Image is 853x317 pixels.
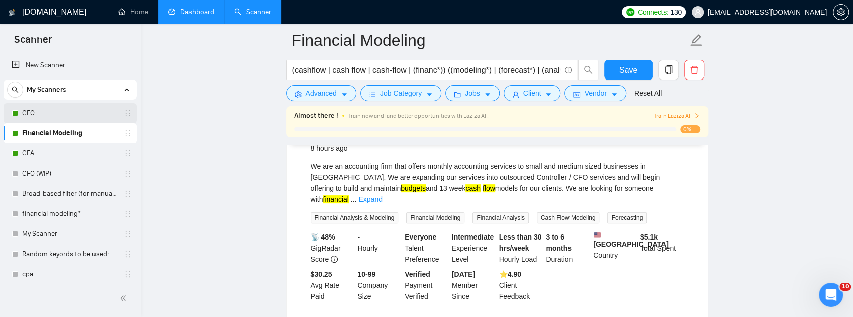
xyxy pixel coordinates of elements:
[499,270,521,278] b: ⭐️ 4.90
[9,5,16,21] img: logo
[124,230,132,238] span: holder
[591,231,638,265] div: Country
[546,233,572,252] b: 3 to 6 months
[124,210,132,218] span: holder
[360,85,441,101] button: barsJob Categorycaret-down
[544,231,591,265] div: Duration
[638,7,668,18] span: Connects:
[472,212,528,223] span: Financial Analysis
[22,244,118,264] a: Random keyords to be used:
[545,91,552,98] span: caret-down
[504,85,561,101] button: userClientcaret-down
[357,270,375,278] b: 10-99
[22,204,118,224] a: financial modeling*
[573,91,580,98] span: idcard
[833,8,849,16] a: setting
[578,60,598,80] button: search
[833,8,848,16] span: setting
[638,231,686,265] div: Total Spent
[819,283,843,307] iframe: Intercom live chat
[512,91,519,98] span: user
[357,233,360,241] b: -
[565,67,572,73] span: info-circle
[120,293,130,303] span: double-left
[694,9,701,16] span: user
[369,91,376,98] span: bars
[6,32,60,53] span: Scanner
[497,269,544,302] div: Client Feedback
[7,82,23,98] button: search
[445,85,500,101] button: folderJobscaret-down
[401,184,426,192] mark: budgets
[452,270,475,278] b: [DATE]
[124,109,132,117] span: holder
[483,184,495,192] mark: flow
[626,8,634,16] img: upwork-logo.png
[604,60,653,80] button: Save
[355,231,403,265] div: Hourly
[450,231,497,265] div: Experience Level
[124,250,132,258] span: holder
[292,64,560,76] input: Search Freelance Jobs...
[22,123,118,143] a: Financial Modeling
[348,112,489,119] span: Train now and land better opportunities with Laziza AI !
[323,195,348,203] mark: financial
[465,88,480,99] span: Jobs
[22,164,118,184] a: CFO (WIP)
[124,170,132,178] span: holder
[403,269,450,302] div: Payment Verified
[4,80,137,304] li: My Scanners
[680,125,700,133] span: 0%
[8,86,23,93] span: search
[309,269,356,302] div: Avg Rate Paid
[403,231,450,265] div: Talent Preference
[355,269,403,302] div: Company Size
[452,233,494,241] b: Intermediate
[658,60,679,80] button: copy
[523,88,541,99] span: Client
[579,65,598,74] span: search
[311,212,399,223] span: Financial Analysis & Modeling
[124,190,132,198] span: holder
[380,88,422,99] span: Job Category
[426,91,433,98] span: caret-down
[358,195,382,203] a: Expand
[22,184,118,204] a: Broad-based filter (for manual applications)
[611,91,618,98] span: caret-down
[465,184,481,192] mark: cash
[537,212,600,223] span: Cash Flow Modeling
[484,91,491,98] span: caret-down
[450,269,497,302] div: Member Since
[292,28,688,53] input: Scanner name...
[690,34,703,47] span: edit
[311,270,332,278] b: $30.25
[331,256,338,263] span: info-circle
[640,233,658,241] b: $ 5.1k
[309,231,356,265] div: GigRadar Score
[311,161,684,205] div: We are an accounting firm that offers monthly accounting services to small and medium sized busin...
[659,65,678,74] span: copy
[306,88,337,99] span: Advanced
[653,111,700,121] span: Train Laziza AI
[27,80,66,100] span: My Scanners
[168,8,214,16] a: dashboardDashboard
[670,7,681,18] span: 130
[406,212,464,223] span: Financial Modeling
[22,143,118,164] a: CFA
[22,103,118,123] a: CFO
[294,110,338,121] span: Almost there !
[234,8,271,16] a: searchScanner
[594,231,601,239] img: 🇺🇸
[124,270,132,278] span: holder
[405,270,430,278] b: Verified
[497,231,544,265] div: Hourly Load
[286,85,356,101] button: settingAdvancedcaret-down
[694,113,700,119] span: right
[619,64,637,76] span: Save
[124,129,132,137] span: holder
[833,4,849,20] button: setting
[584,88,606,99] span: Vendor
[295,91,302,98] span: setting
[12,55,129,75] a: New Scanner
[311,142,438,154] div: 8 hours ago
